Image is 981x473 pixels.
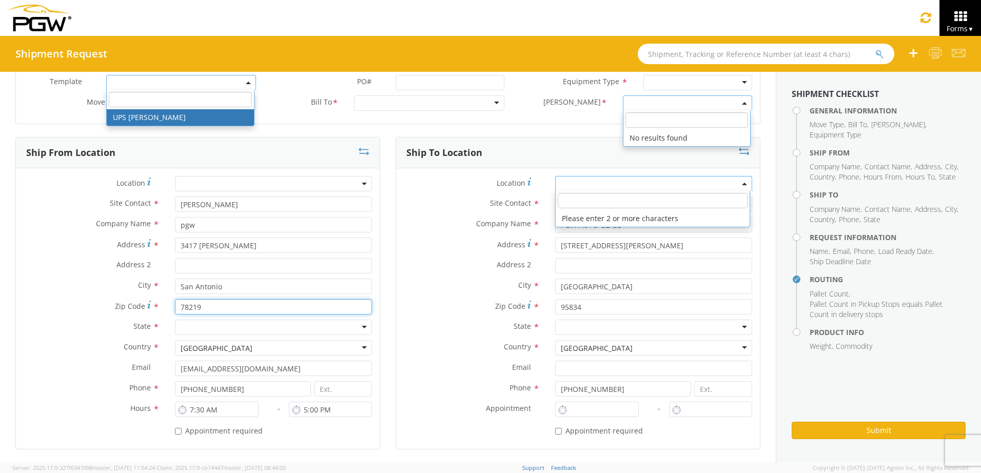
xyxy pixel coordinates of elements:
span: Country [810,172,835,182]
h3: Ship From Location [26,148,115,158]
span: Hours [130,403,151,413]
li: , [915,162,943,172]
li: No results found [623,130,750,146]
span: - [278,403,280,413]
span: master, [DATE] 08:44:05 [223,464,286,471]
span: Phone [839,214,859,224]
span: Company Name [810,204,860,214]
h4: Shipment Request [15,48,107,60]
span: State [133,321,151,331]
span: Location [497,178,525,188]
span: Bill To [848,120,867,129]
span: Name [810,246,829,256]
span: Address 2 [116,260,151,269]
li: , [810,120,846,130]
span: ▼ [968,25,974,33]
span: master, [DATE] 11:04:24 [92,464,155,471]
a: Feedback [551,464,576,471]
li: , [915,204,943,214]
span: City [945,162,957,171]
span: Country [810,214,835,224]
label: Appointment required [175,424,265,436]
span: Pallet Count [810,289,849,299]
span: Company Name [96,219,151,228]
span: Email [512,362,531,372]
li: , [906,172,936,182]
input: Appointment required [555,428,562,435]
li: , [864,172,903,182]
span: Site Contact [110,198,151,208]
li: , [810,204,862,214]
span: Country [504,342,531,351]
li: , [810,289,850,299]
li: , [810,214,836,225]
input: Appointment required [175,428,182,435]
span: City [518,280,531,290]
span: Forms [947,24,974,33]
span: [PERSON_NAME] [871,120,925,129]
span: Phone [839,172,859,182]
span: Address 2 [497,260,531,269]
input: Ext. [314,381,372,397]
span: Zip Code [495,301,525,311]
li: , [810,162,862,172]
span: State [514,321,531,331]
span: Address [915,162,941,171]
li: , [945,162,958,172]
span: Move Type [87,97,124,107]
li: , [945,204,958,214]
span: Load Ready Date [878,246,932,256]
span: Equipment Type [563,76,619,86]
a: Support [522,464,544,471]
span: Phone [854,246,874,256]
li: , [848,120,869,130]
span: Server: 2025.17.0-327f6347098 [12,464,155,471]
span: Equipment Type [810,130,861,140]
span: Company Name [476,219,531,228]
span: Contact Name [865,162,911,171]
span: Ship Deadline Date [810,257,871,266]
span: Country [124,342,151,351]
li: , [810,341,833,351]
span: Pallet Count in Pickup Stops equals Pallet Count in delivery stops [810,299,943,319]
h4: Routing [810,275,966,283]
li: , [810,172,836,182]
li: Please enter 2 or more characters [556,210,749,227]
li: , [871,120,927,130]
li: , [810,246,830,257]
span: Bill To [311,97,332,109]
span: City [138,280,151,290]
span: Move Type [810,120,844,129]
span: Company Name [810,162,860,171]
span: Email [833,246,850,256]
span: Zip Code [115,301,145,311]
span: Address [497,240,525,249]
span: Template [50,76,82,86]
span: Contact Name [865,204,911,214]
span: Phone [509,383,531,392]
span: Appointment [486,403,531,413]
label: Appointment required [555,424,645,436]
div: [GEOGRAPHIC_DATA] [181,343,252,353]
button: Submit [792,422,966,439]
span: City [945,204,957,214]
span: State [864,214,880,224]
span: Site Contact [490,198,531,208]
span: - [658,403,660,413]
img: pgw-form-logo-1aaa8060b1cc70fad034.png [8,5,71,31]
h4: Request Information [810,233,966,241]
li: , [839,172,861,182]
li: , [865,162,912,172]
div: [GEOGRAPHIC_DATA] [561,343,633,353]
h4: General Information [810,107,966,114]
span: Hours To [906,172,935,182]
span: Phone [129,383,151,392]
span: Email [132,362,151,372]
span: Location [116,178,145,188]
li: , [878,246,934,257]
h3: Ship To Location [406,148,482,158]
h4: Product Info [810,328,966,336]
input: Shipment, Tracking or Reference Number (at least 4 chars) [638,44,894,64]
h4: Ship To [810,191,966,199]
span: Bill Code [543,97,601,109]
